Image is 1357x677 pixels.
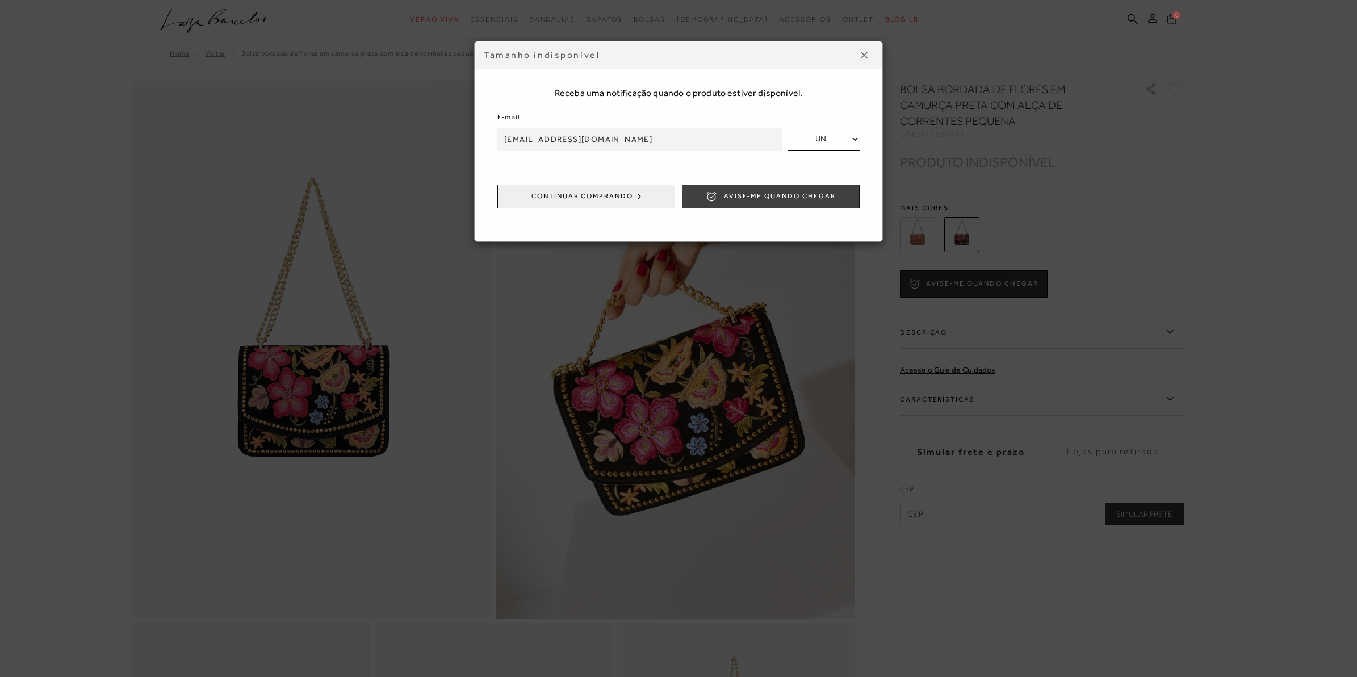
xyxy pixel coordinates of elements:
button: Continuar comprando [497,185,675,208]
button: Avise-me quando chegar [682,185,860,208]
div: Tamanho indisponível [484,49,855,61]
label: E-mail [497,112,520,123]
input: Informe seu e-mail [497,128,782,151]
span: Avise-me quando chegar [724,191,836,201]
span: Receba uma notificação quando o produto estiver disponível. [497,87,860,99]
img: icon-close.png [861,52,868,58]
